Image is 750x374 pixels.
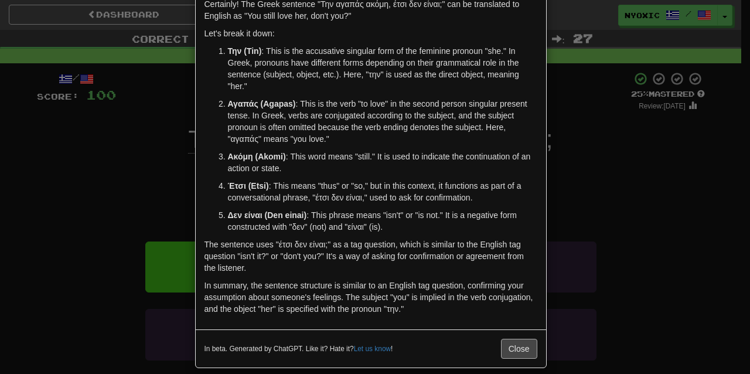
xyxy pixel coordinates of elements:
strong: Έτσι (Etsi) [228,181,269,191]
p: The sentence uses "έτσι δεν είναι;" as a tag question, which is similar to the English tag questi... [204,239,537,274]
p: : This is the verb "to love" in the second person singular present tense. In Greek, verbs are con... [228,98,537,145]
strong: Δεν είναι (Den einai) [228,210,307,220]
p: : This means "thus" or "so," but in this context, it functions as part of a conversational phrase... [228,180,537,203]
strong: Ακόμη (Akomi) [228,152,286,161]
a: Let us know [354,345,391,353]
strong: Την (Tin) [228,46,262,56]
p: : This word means "still." It is used to indicate the continuation of an action or state. [228,151,537,174]
strong: Αγαπάς (Agapas) [228,99,296,108]
button: Close [501,339,537,359]
small: In beta. Generated by ChatGPT. Like it? Hate it? ! [204,344,393,354]
p: : This is the accusative singular form of the feminine pronoun "she." In Greek, pronouns have dif... [228,45,537,92]
p: In summary, the sentence structure is similar to an English tag question, confirming your assumpt... [204,280,537,315]
p: Let's break it down: [204,28,537,39]
p: : This phrase means "isn't" or "is not." It is a negative form constructed with "δεν" (not) and "... [228,209,537,233]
